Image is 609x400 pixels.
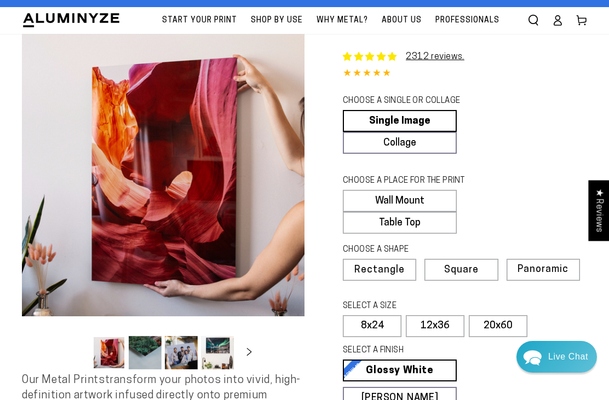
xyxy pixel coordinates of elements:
[376,7,427,34] a: About Us
[237,340,261,364] button: Slide right
[317,14,368,27] span: Why Metal?
[343,110,457,132] a: Single Image
[343,345,485,357] legend: SELECT A FINISH
[406,315,464,337] label: 12x36
[22,34,304,373] media-gallery: Gallery Viewer
[343,95,485,107] legend: CHOOSE A SINGLE OR COLLAGE
[343,244,485,256] legend: CHOOSE A SHAPE
[343,66,587,82] div: 4.85 out of 5.0 stars
[469,315,527,337] label: 20x60
[444,265,479,275] span: Square
[343,50,464,63] a: 2312 reviews.
[548,341,588,373] div: Contact Us Directly
[354,265,405,275] span: Rectangle
[157,7,243,34] a: Start Your Print
[521,8,545,32] summary: Search our site
[245,7,308,34] a: Shop By Use
[430,7,505,34] a: Professionals
[22,12,120,28] img: Aluminyze
[343,360,457,381] a: Glossy White
[343,315,401,337] label: 8x24
[435,14,499,27] span: Professionals
[165,336,198,369] button: Load image 3 in gallery view
[343,132,457,154] a: Collage
[518,264,568,275] span: Panoramic
[343,212,457,234] label: Table Top
[162,14,237,27] span: Start Your Print
[406,53,464,61] a: 2312 reviews.
[311,7,374,34] a: Why Metal?
[343,190,457,212] label: Wall Mount
[516,341,597,373] div: Chat widget toggle
[93,336,125,369] button: Load image 1 in gallery view
[201,336,234,369] button: Load image 4 in gallery view
[382,14,422,27] span: About Us
[343,300,485,312] legend: SELECT A SIZE
[65,340,89,364] button: Slide left
[129,336,162,369] button: Load image 2 in gallery view
[343,175,485,187] legend: CHOOSE A PLACE FOR THE PRINT
[588,180,609,241] div: Click to open Judge.me floating reviews tab
[251,14,303,27] span: Shop By Use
